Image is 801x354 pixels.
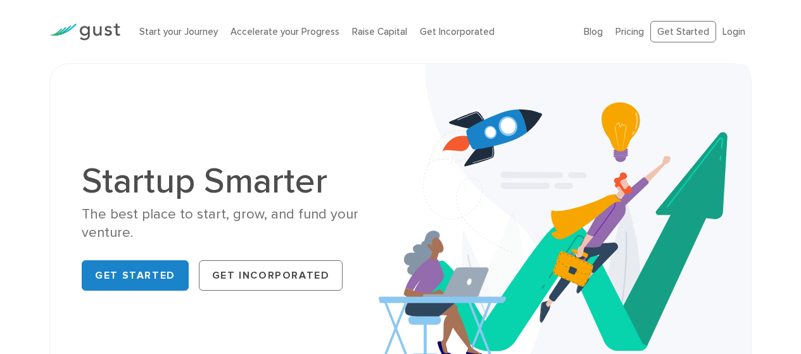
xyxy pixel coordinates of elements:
[230,26,339,37] a: Accelerate your Progress
[650,21,716,43] a: Get Started
[584,26,603,37] a: Blog
[352,26,407,37] a: Raise Capital
[420,26,495,37] a: Get Incorporated
[615,26,644,37] a: Pricing
[82,260,189,291] a: Get Started
[722,26,745,37] a: Login
[199,260,343,291] a: Get Incorporated
[82,163,391,199] h1: Startup Smarter
[139,26,218,37] a: Start your Journey
[82,205,391,243] div: The best place to start, grow, and fund your venture.
[49,23,120,41] img: Gust Logo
